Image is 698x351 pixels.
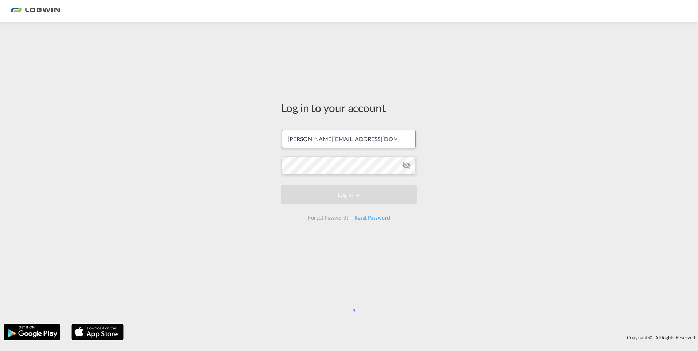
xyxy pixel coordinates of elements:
[127,331,698,344] div: Copyright © . All Rights Reserved
[305,211,351,224] div: Forgot Password?
[281,100,417,115] div: Log in to your account
[281,185,417,204] button: LOGIN
[70,323,124,341] img: apple.png
[402,161,411,170] md-icon: icon-eye-off
[282,130,416,148] input: Enter email/phone number
[3,323,61,341] img: google.png
[352,211,393,224] div: Reset Password
[11,3,60,19] img: bc73a0e0d8c111efacd525e4c8ad7d32.png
